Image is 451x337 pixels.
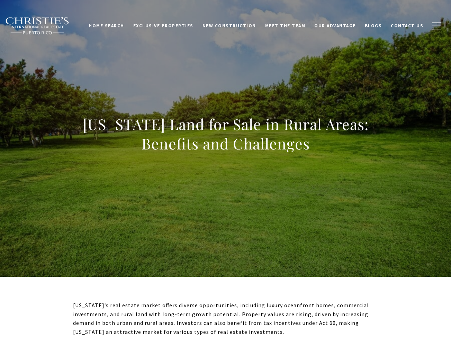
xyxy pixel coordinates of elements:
[129,19,198,32] a: Exclusive Properties
[73,115,378,153] h1: [US_STATE] Land for Sale in Rural Areas: Benefits and Challenges
[5,17,70,35] img: Christie's International Real Estate black text logo
[84,19,129,32] a: Home Search
[365,22,382,28] span: Blogs
[360,19,387,32] a: Blogs
[202,22,256,28] span: New Construction
[391,22,423,28] span: Contact Us
[198,19,261,32] a: New Construction
[73,301,378,336] p: [US_STATE]’s real estate market offers diverse opportunities, including luxury oceanfront homes, ...
[261,19,310,32] a: Meet the Team
[310,19,360,32] a: Our Advantage
[314,22,356,28] span: Our Advantage
[133,22,193,28] span: Exclusive Properties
